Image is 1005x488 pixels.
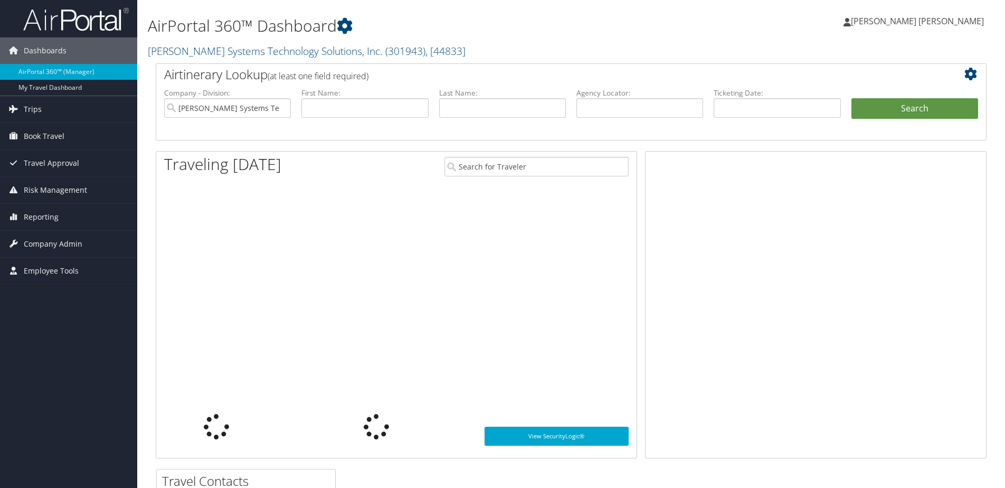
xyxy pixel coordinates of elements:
span: Risk Management [24,177,87,203]
input: Search for Traveler [444,157,629,176]
h1: AirPortal 360™ Dashboard [148,15,712,37]
label: Company - Division: [164,88,291,98]
h2: Airtinerary Lookup [164,65,909,83]
span: ( 301943 ) [385,44,425,58]
h1: Traveling [DATE] [164,153,281,175]
span: [PERSON_NAME] [PERSON_NAME] [851,15,984,27]
span: Travel Approval [24,150,79,176]
label: Last Name: [439,88,566,98]
img: airportal-logo.png [23,7,129,32]
span: Company Admin [24,231,82,257]
a: [PERSON_NAME] Systems Technology Solutions, Inc. [148,44,466,58]
span: Dashboards [24,37,67,64]
span: Employee Tools [24,258,79,284]
span: Reporting [24,204,59,230]
label: First Name: [301,88,428,98]
span: , [ 44833 ] [425,44,466,58]
a: View SecurityLogic® [485,427,629,446]
span: Book Travel [24,123,64,149]
label: Agency Locator: [576,88,703,98]
a: [PERSON_NAME] [PERSON_NAME] [843,5,994,37]
button: Search [851,98,978,119]
span: (at least one field required) [268,70,368,82]
label: Ticketing Date: [714,88,840,98]
span: Trips [24,96,42,123]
